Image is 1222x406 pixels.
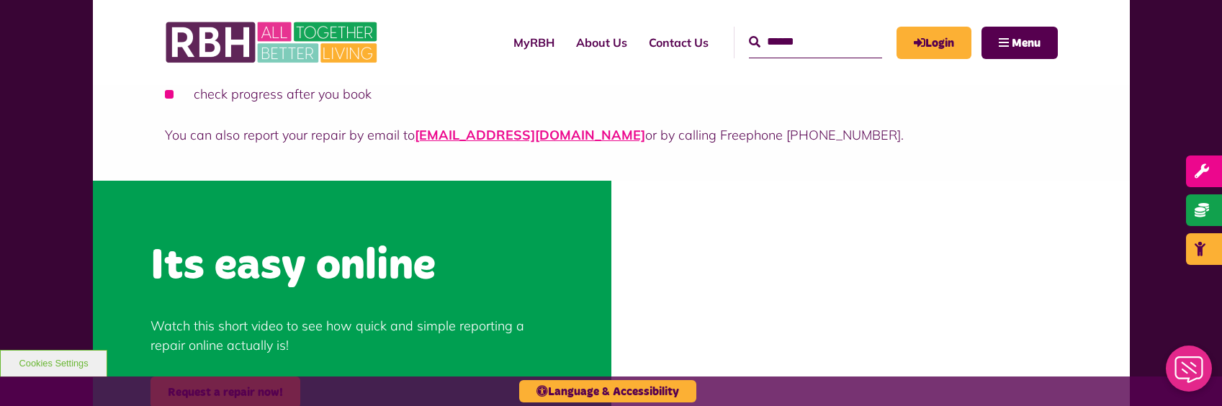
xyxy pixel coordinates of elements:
[897,27,971,59] a: MyRBH
[150,316,554,355] p: Watch this short video to see how quick and simple reporting a repair online actually is!
[519,380,696,402] button: Language & Accessibility
[415,127,645,143] a: [EMAIL_ADDRESS][DOMAIN_NAME]
[565,23,638,62] a: About Us
[165,84,1058,104] li: check progress after you book
[503,23,565,62] a: MyRBH
[150,238,554,294] h2: Its easy online
[638,23,719,62] a: Contact Us
[165,125,1058,145] p: You can also report your repair by email to or by calling Freephone [PHONE_NUMBER].
[749,27,882,58] input: Search
[981,27,1058,59] button: Navigation
[165,14,381,71] img: RBH
[1012,37,1041,49] span: Menu
[1157,341,1222,406] iframe: Netcall Web Assistant for live chat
